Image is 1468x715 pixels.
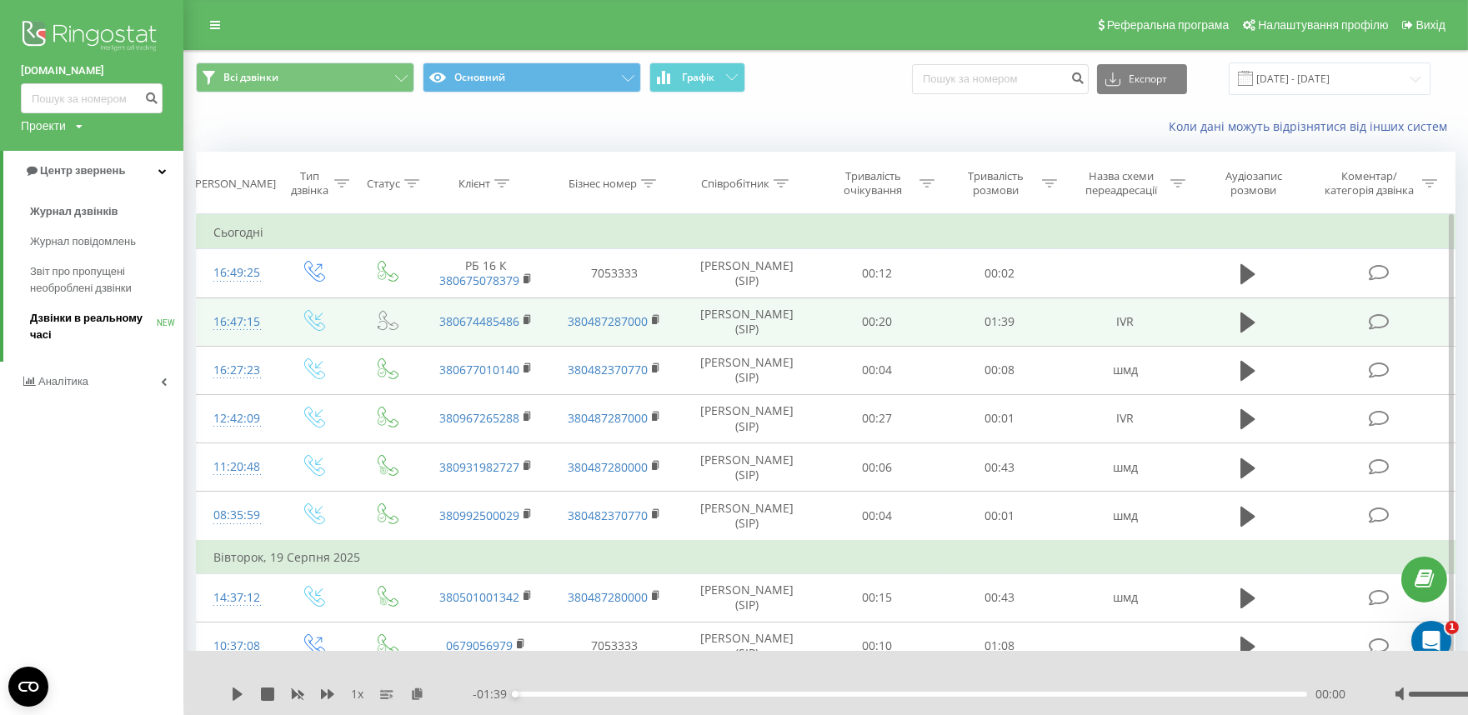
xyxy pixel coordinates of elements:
[3,151,183,191] a: Центр звернень
[458,177,490,191] div: Клієнт
[568,589,648,605] a: 380487280000
[8,667,48,707] button: Open CMP widget
[473,686,515,702] span: - 01:39
[701,177,769,191] div: Співробітник
[939,492,1061,541] td: 00:01
[439,272,519,288] a: 380675078379
[678,573,815,622] td: [PERSON_NAME] (SIP)
[21,62,163,79] a: [DOMAIN_NAME]
[815,573,938,622] td: 00:15
[192,177,276,191] div: [PERSON_NAME]
[351,686,363,702] span: 1 x
[939,622,1061,670] td: 01:08
[446,637,513,653] a: 0679056979
[815,492,938,541] td: 00:04
[21,17,163,58] img: Ringostat logo
[439,362,519,377] a: 380677010140
[439,507,519,523] a: 380992500029
[1169,118,1455,134] a: Коли дані можуть відрізнятися вiд інших систем
[196,62,414,92] button: Всі дзвінки
[512,691,519,697] div: Accessibility label
[197,216,1455,249] td: Сьогодні
[30,263,175,297] span: Звіт про пропущені необроблені дзвінки
[831,169,915,197] div: Тривалість очікування
[815,622,938,670] td: 00:10
[1061,573,1189,622] td: шмд
[1061,492,1189,541] td: шмд
[939,443,1061,492] td: 00:43
[213,630,258,662] div: 10:37:08
[21,83,163,113] input: Пошук за номером
[30,303,183,350] a: Дзвінки в реальному часіNEW
[213,582,258,614] div: 14:37:12
[568,410,648,426] a: 380487287000
[678,297,815,346] td: [PERSON_NAME] (SIP)
[439,313,519,329] a: 380674485486
[1445,621,1459,634] span: 1
[1315,686,1345,702] span: 00:00
[30,227,183,257] a: Журнал повідомлень
[678,443,815,492] td: [PERSON_NAME] (SIP)
[550,249,678,297] td: 7053333
[213,402,258,435] div: 12:42:09
[939,346,1061,394] td: 00:08
[912,64,1089,94] input: Пошук за номером
[1061,394,1189,442] td: IVR
[1416,18,1445,32] span: Вихід
[1077,169,1166,197] div: Назва схеми переадресації
[678,346,815,394] td: [PERSON_NAME] (SIP)
[815,346,938,394] td: 00:04
[439,589,519,605] a: 380501001342
[439,459,519,475] a: 380931982727
[439,410,519,426] a: 380967265288
[1320,169,1418,197] div: Коментар/категорія дзвінка
[30,203,118,220] span: Журнал дзвінків
[568,313,648,329] a: 380487287000
[939,297,1061,346] td: 01:39
[939,249,1061,297] td: 00:02
[213,354,258,387] div: 16:27:23
[30,233,136,250] span: Журнал повідомлень
[678,394,815,442] td: [PERSON_NAME] (SIP)
[550,622,678,670] td: 7053333
[678,492,815,541] td: [PERSON_NAME] (SIP)
[290,169,330,197] div: Тип дзвінка
[1097,64,1187,94] button: Експорт
[939,394,1061,442] td: 00:01
[815,443,938,492] td: 00:06
[30,310,157,343] span: Дзвінки в реальному часі
[30,197,183,227] a: Журнал дзвінків
[954,169,1038,197] div: Тривалість розмови
[40,164,125,177] span: Центр звернень
[939,573,1061,622] td: 00:43
[197,541,1455,574] td: Вівторок, 19 Серпня 2025
[30,257,183,303] a: Звіт про пропущені необроблені дзвінки
[1258,18,1388,32] span: Налаштування профілю
[223,71,278,84] span: Всі дзвінки
[815,297,938,346] td: 00:20
[569,177,637,191] div: Бізнес номер
[367,177,400,191] div: Статус
[815,249,938,297] td: 00:12
[649,62,745,92] button: Графік
[213,257,258,289] div: 16:49:25
[682,72,714,83] span: Графік
[568,362,648,377] a: 380482370770
[815,394,938,442] td: 00:27
[213,306,258,338] div: 16:47:15
[213,499,258,532] div: 08:35:59
[568,507,648,523] a: 380482370770
[1205,169,1304,197] div: Аудіозапис розмови
[1061,443,1189,492] td: шмд
[21,117,66,134] div: Проекти
[678,622,815,670] td: [PERSON_NAME] (SIP)
[1107,18,1230,32] span: Реферальна програма
[1061,297,1189,346] td: IVR
[678,249,815,297] td: [PERSON_NAME] (SIP)
[1061,346,1189,394] td: шмд
[568,459,648,475] a: 380487280000
[423,62,641,92] button: Основний
[423,249,550,297] td: РБ 16 К
[213,451,258,483] div: 11:20:48
[38,375,88,387] span: Аналiтика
